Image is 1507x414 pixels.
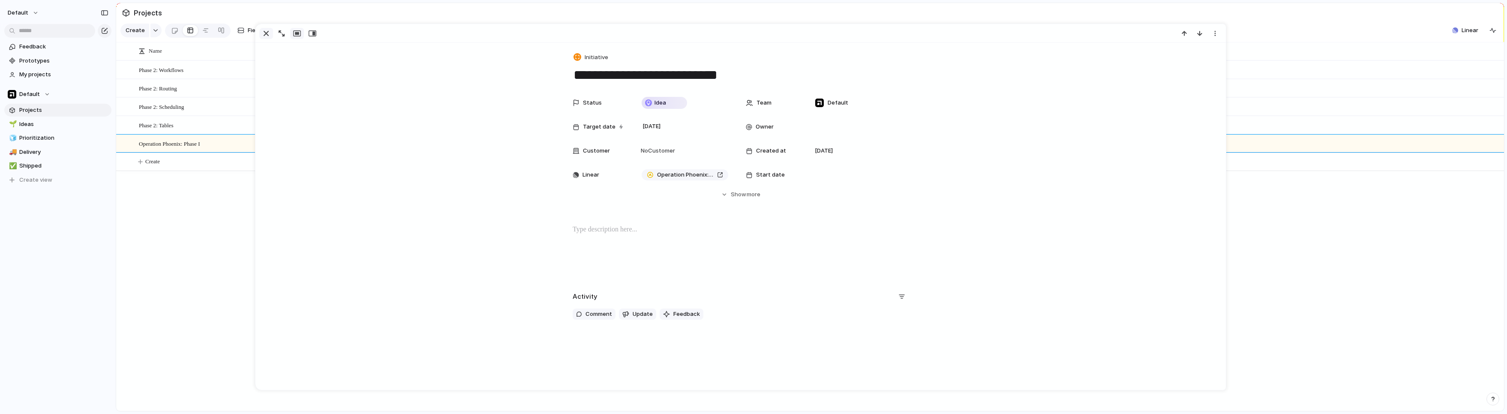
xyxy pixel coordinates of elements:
[8,120,16,129] button: 🌱
[19,42,108,51] span: Feedback
[756,123,774,131] span: Owner
[19,134,108,142] span: Prioritization
[19,57,108,65] span: Prototypes
[4,40,111,53] a: Feedback
[19,120,108,129] span: Ideas
[139,65,183,75] span: Phase 2: Workflows
[4,88,111,101] button: Default
[583,123,615,131] span: Target date
[573,292,597,302] h2: Activity
[756,147,786,155] span: Created at
[4,118,111,131] a: 🌱Ideas
[573,309,615,320] button: Comment
[654,99,666,107] span: Idea
[9,161,15,171] div: ✅
[585,53,608,62] span: Initiative
[583,147,610,155] span: Customer
[660,309,703,320] button: Feedback
[572,51,611,64] button: Initiative
[1462,26,1478,35] span: Linear
[8,134,16,142] button: 🧊
[19,70,108,79] span: My projects
[19,106,108,114] span: Projects
[582,171,599,179] span: Linear
[815,147,833,155] span: [DATE]
[619,309,656,320] button: Update
[139,138,200,148] span: Operation Phoenix: Phase I
[126,26,145,35] span: Create
[234,24,267,37] button: Fields
[585,310,612,318] span: Comment
[19,176,52,184] span: Create view
[633,310,653,318] span: Update
[132,5,164,21] span: Projects
[139,120,173,130] span: Phase 2: Tables
[757,99,772,107] span: Team
[19,162,108,170] span: Shipped
[139,102,184,111] span: Phase 2: Scheduling
[4,159,111,172] a: ✅Shipped
[731,190,746,199] span: Show
[642,169,728,180] a: Operation Phoenix: Phase I
[8,148,16,156] button: 🚚
[573,187,909,202] button: Showmore
[4,174,111,186] button: Create view
[583,99,602,107] span: Status
[9,133,15,143] div: 🧊
[747,190,760,199] span: more
[9,119,15,129] div: 🌱
[4,54,111,67] a: Prototypes
[120,24,149,37] button: Create
[4,132,111,144] a: 🧊Prioritization
[657,171,714,179] span: Operation Phoenix: Phase I
[149,47,162,55] span: Name
[8,162,16,170] button: ✅
[19,90,40,99] span: Default
[638,147,675,155] span: No Customer
[4,6,43,20] button: default
[640,121,663,132] span: [DATE]
[756,171,785,179] span: Start date
[248,26,263,35] span: Fields
[145,157,160,166] span: Create
[139,83,177,93] span: Phase 2: Routing
[828,99,848,107] span: Default
[4,104,111,117] a: Projects
[4,146,111,159] a: 🚚Delivery
[8,9,28,17] span: default
[4,68,111,81] a: My projects
[9,147,15,157] div: 🚚
[1449,24,1482,37] button: Linear
[19,148,108,156] span: Delivery
[673,310,700,318] span: Feedback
